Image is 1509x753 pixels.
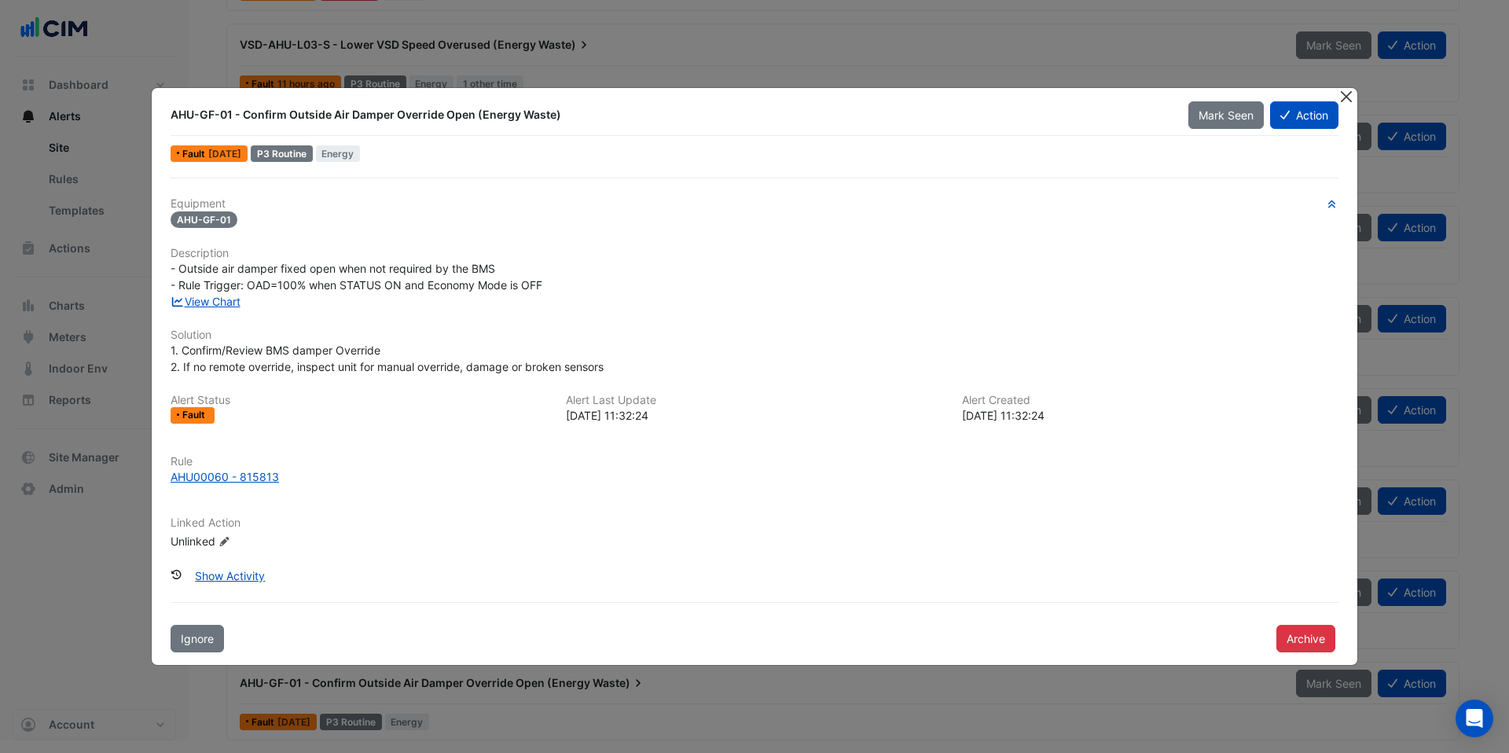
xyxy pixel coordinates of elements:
[171,343,604,373] span: 1. Confirm/Review BMS damper Override 2. If no remote override, inspect unit for manual override,...
[316,145,361,162] span: Energy
[171,516,1338,530] h6: Linked Action
[1188,101,1264,129] button: Mark Seen
[566,407,942,424] div: [DATE] 11:32:24
[171,107,1169,123] div: AHU-GF-01 - Confirm Outside Air Damper Override Open (Energy Waste)
[171,532,359,549] div: Unlinked
[251,145,313,162] div: P3 Routine
[566,394,942,407] h6: Alert Last Update
[171,211,237,228] span: AHU-GF-01
[962,394,1338,407] h6: Alert Created
[171,295,240,308] a: View Chart
[171,262,542,292] span: - Outside air damper fixed open when not required by the BMS - Rule Trigger: OAD=100% when STATUS...
[181,632,214,645] span: Ignore
[208,148,241,160] span: Wed 30-Oct-2024 11:32 AEDT
[171,455,1338,468] h6: Rule
[1456,700,1493,737] div: Open Intercom Messenger
[171,247,1338,260] h6: Description
[1270,101,1338,129] button: Action
[171,468,1338,485] a: AHU00060 - 815813
[185,562,275,590] button: Show Activity
[1199,108,1254,122] span: Mark Seen
[171,468,279,485] div: AHU00060 - 815813
[171,329,1338,342] h6: Solution
[1276,625,1335,652] button: Archive
[171,394,547,407] h6: Alert Status
[218,535,230,547] fa-icon: Edit Linked Action
[1338,88,1354,105] button: Close
[182,410,208,420] span: Fault
[962,407,1338,424] div: [DATE] 11:32:24
[182,149,208,159] span: Fault
[171,197,1338,211] h6: Equipment
[171,625,224,652] button: Ignore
